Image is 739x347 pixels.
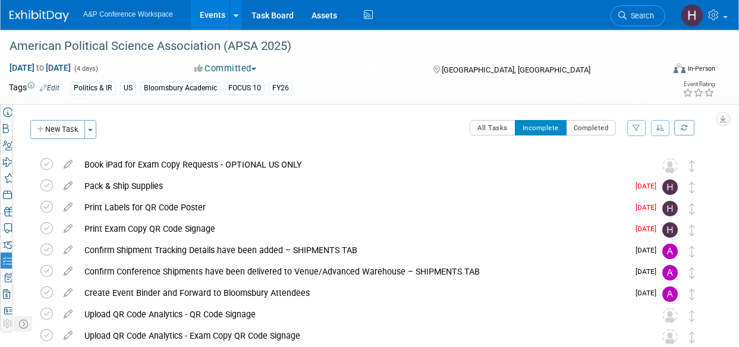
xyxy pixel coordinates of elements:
[9,81,59,95] td: Tags
[225,82,265,94] div: FOCUS 10
[662,244,678,259] img: Amanda Oney
[674,64,685,73] img: Format-Inperson.png
[120,82,136,94] div: US
[689,246,695,257] i: Move task
[662,158,678,173] img: Unassigned
[662,179,678,195] img: Hannah Siegel
[689,332,695,343] i: Move task
[73,65,98,72] span: (4 days)
[515,120,567,135] button: Incomplete
[9,62,71,73] span: [DATE] [DATE]
[40,84,59,92] a: Edit
[636,267,662,276] span: [DATE]
[687,64,715,73] div: In-Person
[58,181,78,191] a: edit
[78,304,639,324] div: Upload QR Code Analytics - QR Code Signage
[662,265,678,280] img: Amanda Oney
[442,65,590,74] span: [GEOGRAPHIC_DATA], [GEOGRAPHIC_DATA]
[15,316,33,332] td: Toggle Event Tabs
[10,10,69,22] img: ExhibitDay
[83,10,173,18] span: A&P Conference Workspace
[78,197,628,217] div: Print Labels for QR Code Poster
[662,222,678,238] img: Hannah Siegel
[5,36,655,57] div: American Political Science Association (APSA 2025)
[58,309,78,320] a: edit
[78,326,639,346] div: Upload QR Code Analytics - Exam Copy QR Code Signage
[470,120,515,135] button: All Tasks
[662,201,678,216] img: Hannah Siegel
[636,246,662,254] span: [DATE]
[58,202,78,213] a: edit
[78,219,628,239] div: Print Exam Copy QR Code Signage
[58,159,78,170] a: edit
[58,330,78,341] a: edit
[636,289,662,297] span: [DATE]
[78,261,628,282] div: Confirm Conference Shipments have been delivered to Venue/Advanced Warehouse – SHIPMENTS TAB
[689,310,695,321] i: Move task
[636,225,662,233] span: [DATE]
[611,5,665,26] a: Search
[269,82,293,94] div: FY26
[689,225,695,236] i: Move task
[34,63,46,72] span: to
[566,120,617,135] button: Completed
[140,82,221,94] div: Bloomsbury Academic
[58,266,78,277] a: edit
[689,182,695,193] i: Move task
[689,203,695,214] i: Move task
[689,160,695,172] i: Move task
[627,11,654,20] span: Search
[78,283,628,303] div: Create Event Binder and Forward to Bloomsbury Attendees
[681,4,703,27] img: Hannah Siegel
[674,120,694,135] a: Refresh
[636,203,662,212] span: [DATE]
[78,154,639,175] div: Book iPad for Exam Copy Requests - OPTIONAL US ONLY
[1,316,15,332] td: Personalize Event Tab Strip
[58,223,78,234] a: edit
[58,245,78,255] a: edit
[78,240,628,260] div: Confirm Shipment Tracking Details have been added – SHIPMENTS TAB
[30,120,85,139] button: New Task
[662,308,678,323] img: Unassigned
[612,62,715,80] div: Event Format
[78,176,628,196] div: Pack & Ship Supplies
[58,288,78,298] a: edit
[70,82,116,94] div: Politics & IR
[190,62,261,75] button: Committed
[689,267,695,279] i: Move task
[683,81,715,87] div: Event Rating
[636,182,662,190] span: [DATE]
[662,286,678,302] img: Amanda Oney
[662,329,678,345] img: Unassigned
[689,289,695,300] i: Move task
